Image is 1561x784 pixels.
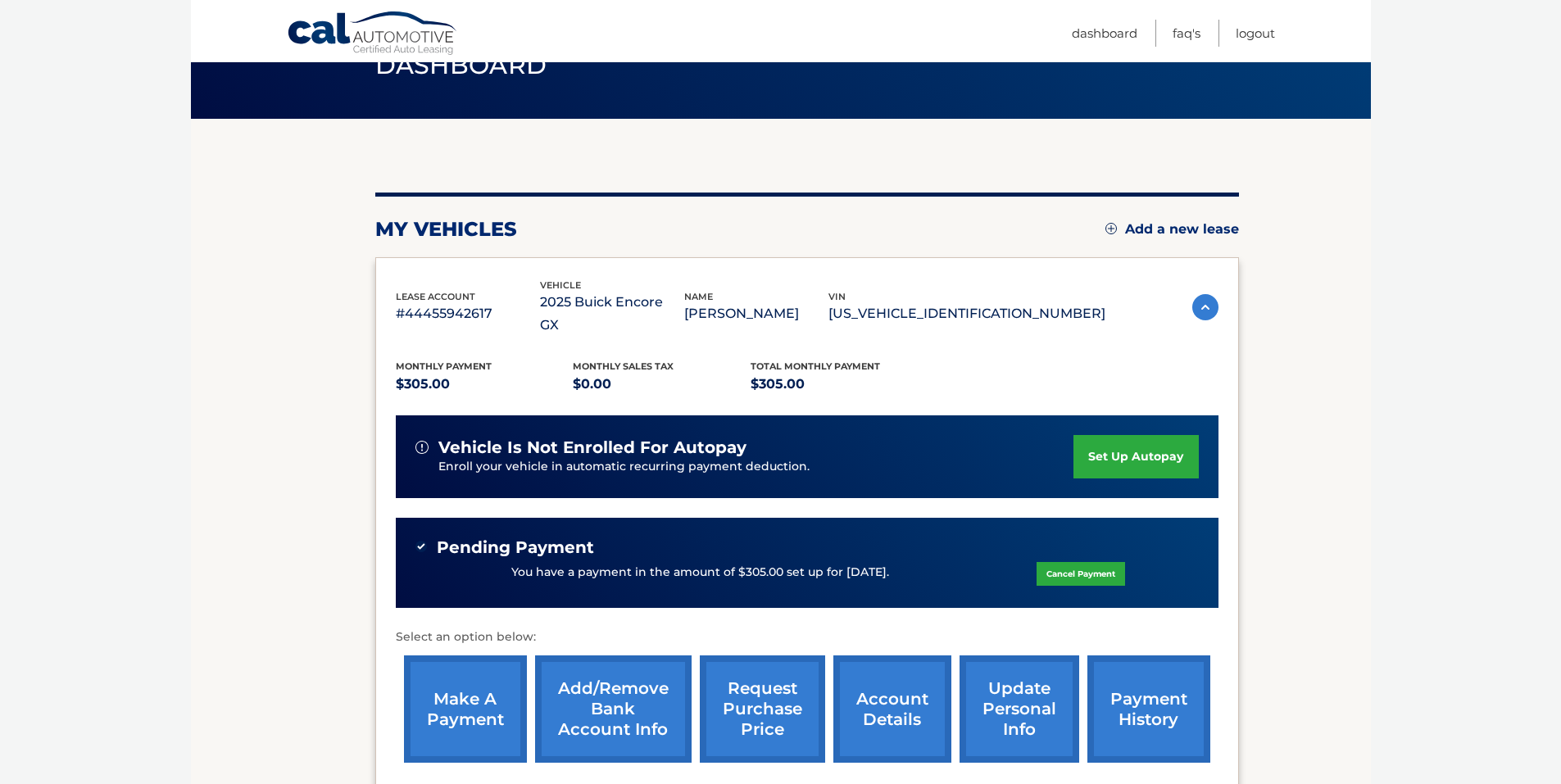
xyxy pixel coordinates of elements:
p: Enroll your vehicle in automatic recurring payment deduction. [438,458,1074,476]
span: vehicle [540,279,581,291]
span: name [684,291,713,302]
a: account details [833,655,951,763]
p: Select an option below: [396,628,1218,647]
a: payment history [1087,655,1210,763]
a: update personal info [960,655,1079,763]
img: check-green.svg [415,541,427,552]
span: vin [828,291,846,302]
span: Total Monthly Payment [751,360,880,372]
img: alert-white.svg [415,441,429,454]
p: [US_VEHICLE_IDENTIFICATION_NUMBER] [828,302,1105,325]
p: 2025 Buick Encore GX [540,291,684,337]
h2: my vehicles [375,217,517,242]
p: [PERSON_NAME] [684,302,828,325]
img: accordion-active.svg [1192,294,1218,320]
a: set up autopay [1073,435,1198,478]
a: FAQ's [1173,20,1200,47]
a: Cancel Payment [1037,562,1125,586]
img: add.svg [1105,223,1117,234]
a: Add a new lease [1105,221,1239,238]
p: $305.00 [751,373,928,396]
a: Logout [1236,20,1275,47]
a: request purchase price [700,655,825,763]
span: vehicle is not enrolled for autopay [438,437,746,458]
a: Dashboard [1072,20,1137,47]
a: Add/Remove bank account info [535,655,692,763]
span: Monthly sales Tax [573,360,674,372]
a: Cal Automotive [287,11,459,58]
span: Pending Payment [437,537,594,558]
span: Monthly Payment [396,360,492,372]
a: make a payment [404,655,527,763]
p: $305.00 [396,373,574,396]
span: lease account [396,291,475,302]
p: #44455942617 [396,302,540,325]
span: Dashboard [375,50,547,80]
p: You have a payment in the amount of $305.00 set up for [DATE]. [511,564,889,582]
p: $0.00 [573,373,751,396]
